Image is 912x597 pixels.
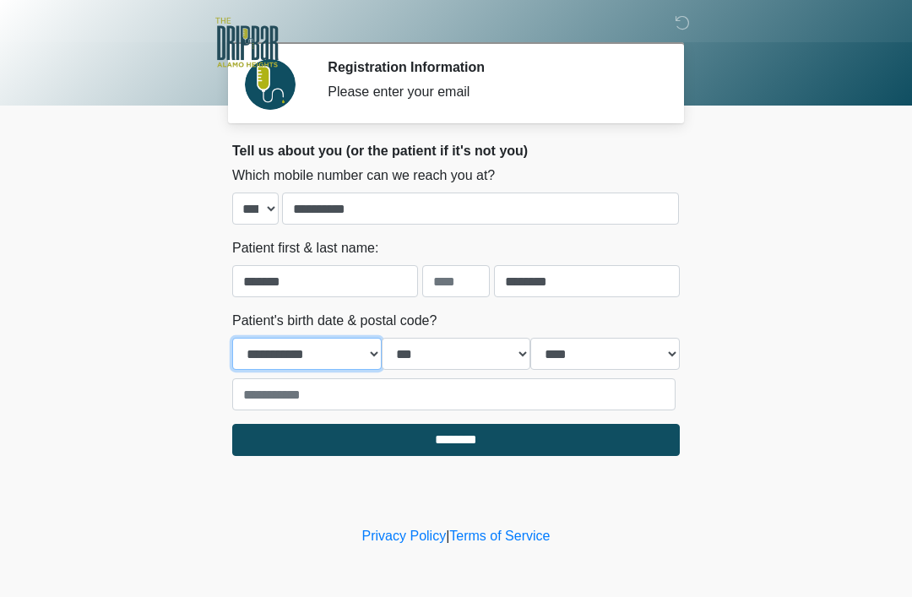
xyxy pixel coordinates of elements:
a: Privacy Policy [362,529,447,543]
img: The DRIPBaR - Alamo Heights Logo [215,13,279,73]
h2: Tell us about you (or the patient if it's not you) [232,143,680,159]
a: Terms of Service [449,529,550,543]
a: | [446,529,449,543]
label: Patient first & last name: [232,238,378,258]
div: Please enter your email [328,82,654,102]
label: Patient's birth date & postal code? [232,311,437,331]
label: Which mobile number can we reach you at? [232,166,495,186]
